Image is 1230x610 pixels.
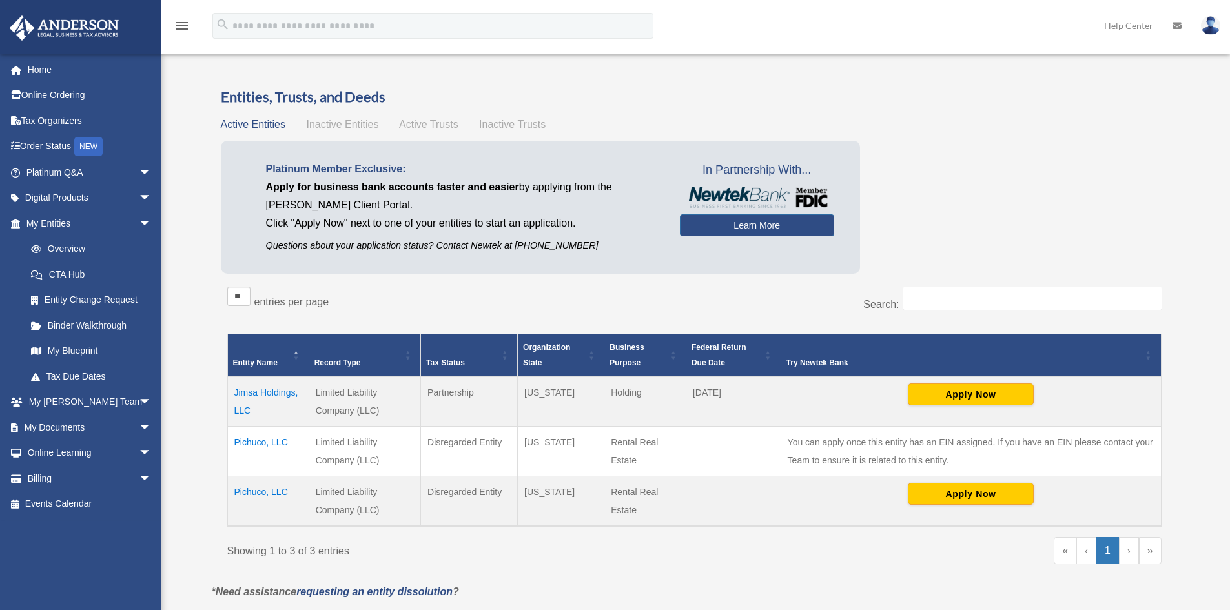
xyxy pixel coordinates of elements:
[227,476,309,527] td: Pichuco, LLC
[296,586,453,597] a: requesting an entity dissolution
[18,236,158,262] a: Overview
[266,238,661,254] p: Questions about your application status? Contact Newtek at [PHONE_NUMBER]
[686,187,828,208] img: NewtekBankLogoSM.png
[174,23,190,34] a: menu
[686,334,781,377] th: Federal Return Due Date: Activate to sort
[216,17,230,32] i: search
[18,363,165,389] a: Tax Due Dates
[309,427,420,476] td: Limited Liability Company (LLC)
[421,334,518,377] th: Tax Status: Activate to sort
[9,465,171,491] a: Billingarrow_drop_down
[139,389,165,416] span: arrow_drop_down
[604,476,686,527] td: Rental Real Estate
[1054,537,1076,564] a: First
[227,334,309,377] th: Entity Name: Activate to invert sorting
[139,159,165,186] span: arrow_drop_down
[426,358,465,367] span: Tax Status
[9,440,171,466] a: Online Learningarrow_drop_down
[306,119,378,130] span: Inactive Entities
[518,476,604,527] td: [US_STATE]
[399,119,458,130] span: Active Trusts
[421,427,518,476] td: Disregarded Entity
[9,185,171,211] a: Digital Productsarrow_drop_down
[786,355,1142,371] div: Try Newtek Bank
[863,299,899,310] label: Search:
[421,376,518,427] td: Partnership
[18,312,165,338] a: Binder Walkthrough
[174,18,190,34] i: menu
[309,476,420,527] td: Limited Liability Company (LLC)
[518,334,604,377] th: Organization State: Activate to sort
[266,160,661,178] p: Platinum Member Exclusive:
[680,214,834,236] a: Learn More
[266,181,519,192] span: Apply for business bank accounts faster and easier
[9,491,171,517] a: Events Calendar
[221,119,285,130] span: Active Entities
[9,389,171,415] a: My [PERSON_NAME] Teamarrow_drop_down
[604,427,686,476] td: Rental Real Estate
[781,334,1161,377] th: Try Newtek Bank : Activate to sort
[227,427,309,476] td: Pichuco, LLC
[1076,537,1096,564] a: Previous
[692,343,746,367] span: Federal Return Due Date
[1201,16,1220,35] img: User Pic
[18,261,165,287] a: CTA Hub
[9,83,171,108] a: Online Ordering
[9,57,171,83] a: Home
[9,108,171,134] a: Tax Organizers
[139,210,165,237] span: arrow_drop_down
[227,376,309,427] td: Jimsa Holdings, LLC
[227,537,685,560] div: Showing 1 to 3 of 3 entries
[18,338,165,364] a: My Blueprint
[9,414,171,440] a: My Documentsarrow_drop_down
[9,210,165,236] a: My Entitiesarrow_drop_down
[680,160,834,181] span: In Partnership With...
[518,376,604,427] td: [US_STATE]
[309,376,420,427] td: Limited Liability Company (LLC)
[604,334,686,377] th: Business Purpose: Activate to sort
[908,383,1034,405] button: Apply Now
[314,358,361,367] span: Record Type
[908,483,1034,505] button: Apply Now
[221,87,1168,107] h3: Entities, Trusts, and Deeds
[523,343,570,367] span: Organization State
[421,476,518,527] td: Disregarded Entity
[1119,537,1139,564] a: Next
[18,287,165,313] a: Entity Change Request
[9,134,171,160] a: Order StatusNEW
[309,334,420,377] th: Record Type: Activate to sort
[254,296,329,307] label: entries per page
[781,427,1161,476] td: You can apply once this entity has an EIN assigned. If you have an EIN please contact your Team t...
[266,214,661,232] p: Click "Apply Now" next to one of your entities to start an application.
[212,586,459,597] em: *Need assistance ?
[233,358,278,367] span: Entity Name
[6,15,123,41] img: Anderson Advisors Platinum Portal
[610,343,644,367] span: Business Purpose
[1139,537,1162,564] a: Last
[74,137,103,156] div: NEW
[686,376,781,427] td: [DATE]
[479,119,546,130] span: Inactive Trusts
[518,427,604,476] td: [US_STATE]
[604,376,686,427] td: Holding
[139,465,165,492] span: arrow_drop_down
[139,414,165,441] span: arrow_drop_down
[139,185,165,212] span: arrow_drop_down
[1096,537,1119,564] a: 1
[266,178,661,214] p: by applying from the [PERSON_NAME] Client Portal.
[9,159,171,185] a: Platinum Q&Aarrow_drop_down
[139,440,165,467] span: arrow_drop_down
